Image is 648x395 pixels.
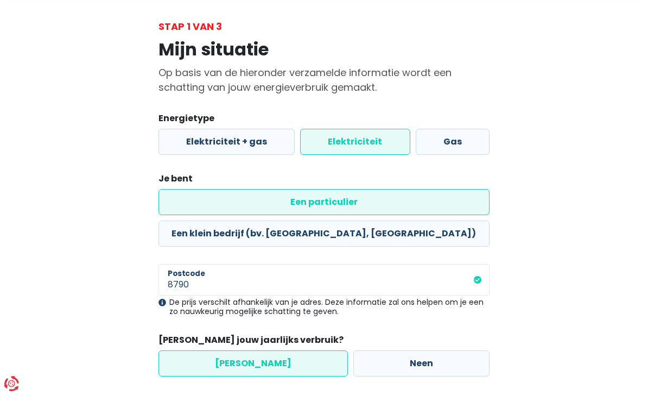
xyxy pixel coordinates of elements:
[158,39,490,60] h1: Mijn situatie
[158,334,490,350] legend: [PERSON_NAME] jouw jaarlijks verbruik?
[416,129,490,155] label: Gas
[158,298,490,316] div: De prijs verschilt afhankelijk van je adres. Deze informatie zal ons helpen om je een zo nauwkeur...
[353,350,490,377] label: Neen
[158,221,490,247] label: Een klein bedrijf (bv. [GEOGRAPHIC_DATA], [GEOGRAPHIC_DATA])
[158,112,490,129] legend: Energietype
[158,350,348,377] label: [PERSON_NAME]
[158,172,490,189] legend: Je bent
[158,19,490,34] div: Stap 1 van 3
[158,129,295,155] label: Elektriciteit + gas
[158,189,490,215] label: Een particulier
[158,264,490,296] input: 1000
[300,129,410,155] label: Elektriciteit
[158,65,490,95] p: Op basis van de hieronder verzamelde informatie wordt een schatting van jouw energieverbruik gema...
